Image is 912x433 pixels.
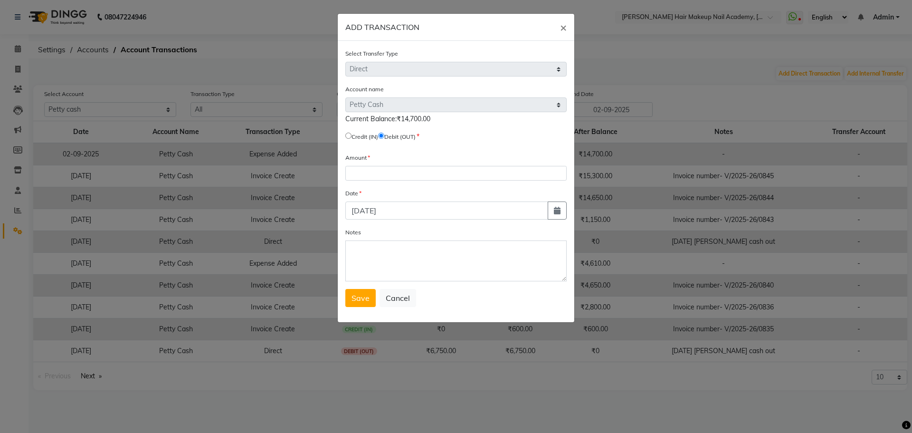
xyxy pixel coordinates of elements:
button: Close [552,14,574,40]
label: Notes [345,228,361,237]
h6: ADD TRANSACTION [345,21,419,33]
span: Current Balance:₹14,700.00 [345,115,430,123]
label: Account name [345,85,384,94]
button: Cancel [380,289,416,307]
label: Credit (IN) [351,133,378,141]
button: Save [345,289,376,307]
label: Debit (OUT) [384,133,416,141]
span: × [560,20,567,34]
label: Select Transfer Type [345,49,398,58]
label: Amount [345,154,370,162]
span: Save [351,293,370,303]
label: Date [345,189,361,198]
